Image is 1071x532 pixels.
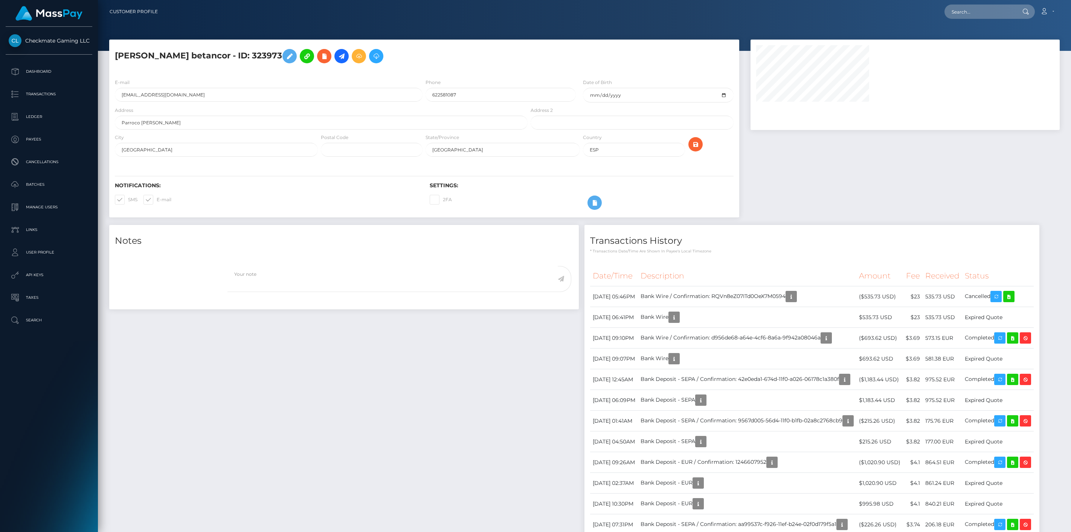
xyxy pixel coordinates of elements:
td: 573.15 EUR [923,328,962,349]
h6: Notifications: [115,182,418,189]
th: Received [923,266,962,286]
td: 840.21 EUR [923,494,962,514]
td: $23 [903,307,923,328]
td: ($535.73 USD) [856,286,903,307]
td: Expired Quote [962,431,1034,452]
td: $3.82 [903,411,923,431]
td: Completed [962,369,1034,390]
td: [DATE] 09:07PM [590,349,638,369]
a: Search [6,311,92,330]
p: Dashboard [9,66,89,77]
label: City [115,134,124,141]
label: Date of Birth [583,79,612,86]
td: 975.52 EUR [923,390,962,411]
td: $4.1 [903,473,923,494]
a: Ledger [6,107,92,126]
td: Bank Deposit - SEPA [638,431,856,452]
td: ($1,020.90 USD) [856,452,903,473]
p: Search [9,315,89,326]
label: SMS [115,195,137,205]
td: $215.26 USD [856,431,903,452]
label: Address [115,107,133,114]
td: [DATE] 06:41PM [590,307,638,328]
td: Completed [962,411,1034,431]
p: Taxes [9,292,89,303]
td: Bank Deposit - EUR [638,494,856,514]
img: Checkmate Gaming LLC [9,34,21,47]
td: Expired Quote [962,390,1034,411]
td: 535.73 USD [923,286,962,307]
input: Search... [944,5,1015,19]
a: Links [6,220,92,239]
label: E-mail [115,79,130,86]
a: Payees [6,130,92,149]
label: State/Province [426,134,459,141]
h4: Transactions History [590,234,1034,248]
h5: [PERSON_NAME] betancor - ID: 323973 [115,45,523,67]
td: $3.69 [903,328,923,349]
td: $23 [903,286,923,307]
label: Phone [426,79,441,86]
a: Initiate Payout [334,49,349,63]
td: $3.69 [903,349,923,369]
td: $1,183.44 USD [856,390,903,411]
td: Completed [962,452,1034,473]
td: [DATE] 05:46PM [590,286,638,307]
td: Bank Wire [638,349,856,369]
td: [DATE] 09:26AM [590,452,638,473]
p: Cancellations [9,156,89,168]
td: ($215.26 USD) [856,411,903,431]
td: Bank Wire / Confirmation: RQVn8eZ07ITd0OeX7M0594 [638,286,856,307]
a: Dashboard [6,62,92,81]
td: [DATE] 01:41AM [590,411,638,431]
td: ($1,183.44 USD) [856,369,903,390]
td: Bank Wire / Confirmation: d956de68-a64e-4cf6-8a6a-9f942a08046a [638,328,856,349]
th: Status [962,266,1034,286]
th: Description [638,266,856,286]
a: Taxes [6,288,92,307]
td: $995.98 USD [856,494,903,514]
td: Bank Deposit - SEPA [638,390,856,411]
p: Links [9,224,89,235]
label: E-mail [143,195,171,205]
td: Expired Quote [962,349,1034,369]
td: 175.76 EUR [923,411,962,431]
a: API Keys [6,266,92,284]
td: Expired Quote [962,473,1034,494]
p: User Profile [9,247,89,258]
td: [DATE] 04:50AM [590,431,638,452]
img: MassPay Logo [15,6,82,21]
td: $4.1 [903,452,923,473]
label: Address 2 [531,107,553,114]
td: Bank Deposit - EUR [638,473,856,494]
p: Batches [9,179,89,190]
td: $4.1 [903,494,923,514]
td: Completed [962,328,1034,349]
td: Expired Quote [962,494,1034,514]
a: Customer Profile [110,4,158,20]
td: 535.73 USD [923,307,962,328]
a: Manage Users [6,198,92,217]
td: Cancelled [962,286,1034,307]
span: Checkmate Gaming LLC [6,37,92,44]
p: * Transactions date/time are shown in payee's local timezone [590,248,1034,254]
th: Date/Time [590,266,638,286]
td: 177.00 EUR [923,431,962,452]
td: [DATE] 10:30PM [590,494,638,514]
td: Bank Deposit - SEPA / Confirmation: 42e0eda1-674d-11f0-a026-06178c1a380f [638,369,856,390]
td: [DATE] 02:37AM [590,473,638,494]
td: $535.73 USD [856,307,903,328]
td: 864.51 EUR [923,452,962,473]
label: Country [583,134,602,141]
h4: Notes [115,234,573,248]
th: Fee [903,266,923,286]
a: Transactions [6,85,92,104]
h6: Settings: [430,182,733,189]
td: Expired Quote [962,307,1034,328]
td: [DATE] 12:45AM [590,369,638,390]
p: Payees [9,134,89,145]
td: $3.82 [903,431,923,452]
td: Bank Wire [638,307,856,328]
p: API Keys [9,269,89,281]
td: 581.38 EUR [923,349,962,369]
